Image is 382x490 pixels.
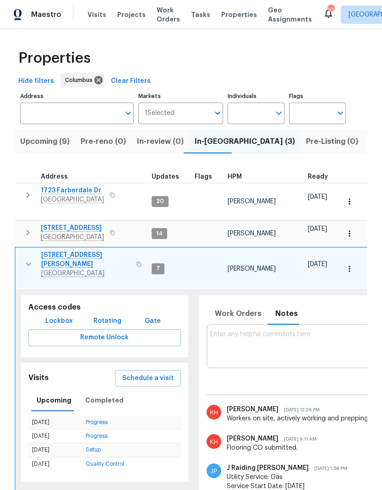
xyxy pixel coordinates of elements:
button: Lockbox [42,313,76,330]
td: [DATE] [28,457,82,471]
span: Maestro [31,10,61,19]
span: Lockbox [45,316,73,327]
span: Pre-Listing (0) [306,135,358,148]
button: Open [334,107,347,120]
img: J Raiding Philip [207,463,221,478]
span: Hide filters [18,76,54,87]
span: [DATE] [308,194,327,200]
span: Work Orders [157,5,180,24]
button: Rotating [90,313,125,330]
span: [PERSON_NAME] [228,266,276,272]
span: Notes [275,307,298,320]
button: Open [273,107,285,120]
div: Columbus [60,73,104,87]
button: Hide filters [15,73,58,90]
a: Quality Control [86,461,124,467]
span: J Raiding [PERSON_NAME] [227,465,309,471]
label: Flags [289,93,346,99]
span: Tasks [191,11,210,18]
span: [DATE] 9:11 AM [278,437,317,441]
span: Projects [117,10,146,19]
span: Upcoming (9) [20,135,70,148]
button: Open [122,107,135,120]
a: Progress [86,433,108,439]
label: Individuals [228,93,284,99]
span: Remote Unlock [36,332,174,343]
button: Gate [138,313,168,330]
button: Open [211,107,224,120]
h5: Visits [28,373,49,383]
span: Work Orders [215,307,262,320]
span: Visits [87,10,106,19]
span: [PERSON_NAME] [227,436,278,442]
span: [DATE] 12:26 PM [278,408,320,412]
button: Clear Filters [107,73,154,90]
td: [DATE] [28,443,82,457]
a: Progress [86,419,108,425]
span: Updates [152,174,179,180]
span: 20 [153,197,168,205]
span: Address [41,174,68,180]
span: 1 Selected [145,109,175,117]
span: Properties [18,54,91,63]
button: Remote Unlock [28,329,181,346]
span: Flags [195,174,212,180]
span: Completed [85,395,124,406]
img: Keith Hollingsworth [207,434,221,449]
span: 14 [153,230,166,238]
h5: Access codes [28,303,181,312]
span: Properties [221,10,257,19]
span: HPM [228,174,242,180]
label: Markets [138,93,224,99]
img: Keith Hollingsworth [207,405,221,419]
a: Setup [86,447,101,452]
span: 7 [153,265,164,272]
span: [PERSON_NAME] [227,406,278,413]
div: 10 [327,5,334,15]
td: [DATE] [28,416,82,430]
span: Rotating [93,316,121,327]
span: Gate [142,316,164,327]
span: [DATE] 1:58 PM [309,466,347,471]
label: Address [20,93,134,99]
span: [PERSON_NAME] [228,230,276,237]
span: [DATE] [308,226,327,232]
td: [DATE] [28,430,82,443]
span: Pre-reno (0) [81,135,126,148]
span: Columbus [65,76,96,85]
span: [DATE] [308,261,327,267]
span: [PERSON_NAME] [228,198,276,205]
span: In-[GEOGRAPHIC_DATA] (3) [195,135,295,148]
span: Geo Assignments [268,5,312,24]
span: Upcoming [37,395,71,406]
span: Clear Filters [111,76,151,87]
span: Ready [308,174,328,180]
span: Schedule a visit [122,373,174,384]
span: In-review (0) [137,135,184,148]
button: Schedule a visit [115,370,181,387]
div: Earliest renovation start date (first business day after COE or Checkout) [308,174,336,180]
